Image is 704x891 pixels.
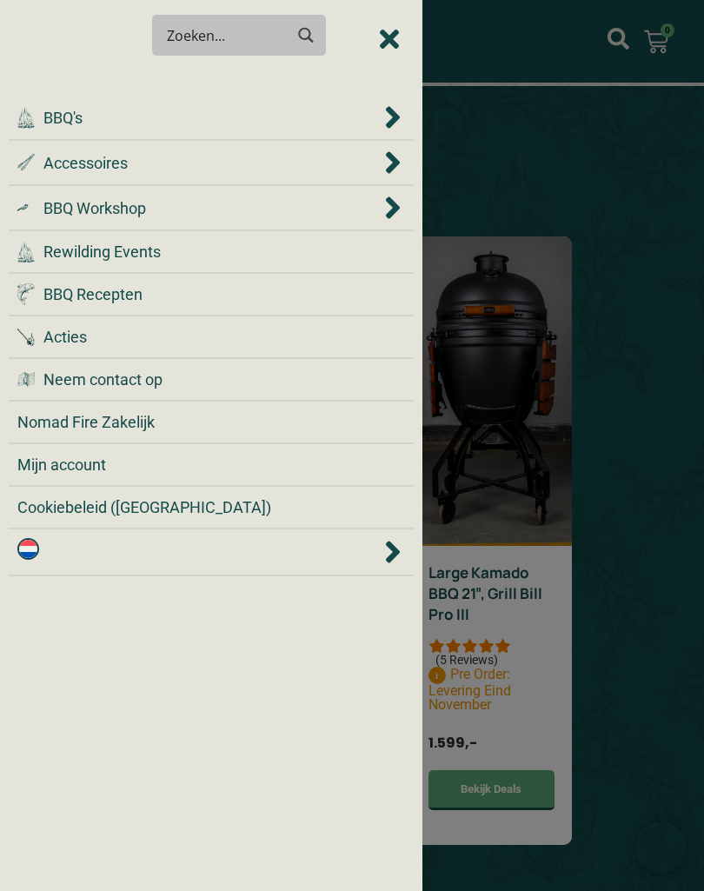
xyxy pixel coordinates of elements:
a: Rewilding Events [17,240,405,263]
a: Nederlands [17,538,381,566]
div: Accessoires [17,150,405,176]
a: Acties [17,325,405,349]
div: <img class="wpml-ls-flag" src="https://nomadfire.shop/wp-content/plugins/sitepress-multilingual-c... [17,538,405,566]
div: BBQ Workshop [17,195,405,221]
span: Nomad Fire Zakelijk [17,410,155,434]
a: BBQ's [17,106,381,130]
a: Neem contact op [17,368,405,391]
div: Cookiebeleid (EU) [17,495,405,519]
span: Neem contact op [43,368,163,391]
a: BBQ Workshop [17,196,381,220]
span: Rewilding Events [43,240,161,263]
span: Accessoires [43,151,128,175]
span: Mijn account [17,453,106,476]
form: Search form [170,20,286,50]
a: BBQ Recepten [17,283,405,306]
a: Accessoires [17,151,381,175]
span: Cookiebeleid ([GEOGRAPHIC_DATA]) [17,495,271,519]
a: Nomad Fire Zakelijk [17,410,405,434]
button: Search magnifier button [290,20,321,50]
span: BBQ Recepten [43,283,143,306]
a: Mijn account [17,453,405,476]
img: Nederlands [17,538,39,560]
div: BBQ's [17,104,405,130]
span: BBQ's [43,106,83,130]
input: Search input [167,19,282,51]
iframe: Brevo live chat [634,821,687,874]
span: Acties [43,325,87,349]
span: BBQ Workshop [43,196,146,220]
a: Cookiebeleid ([GEOGRAPHIC_DATA]) [17,495,405,519]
